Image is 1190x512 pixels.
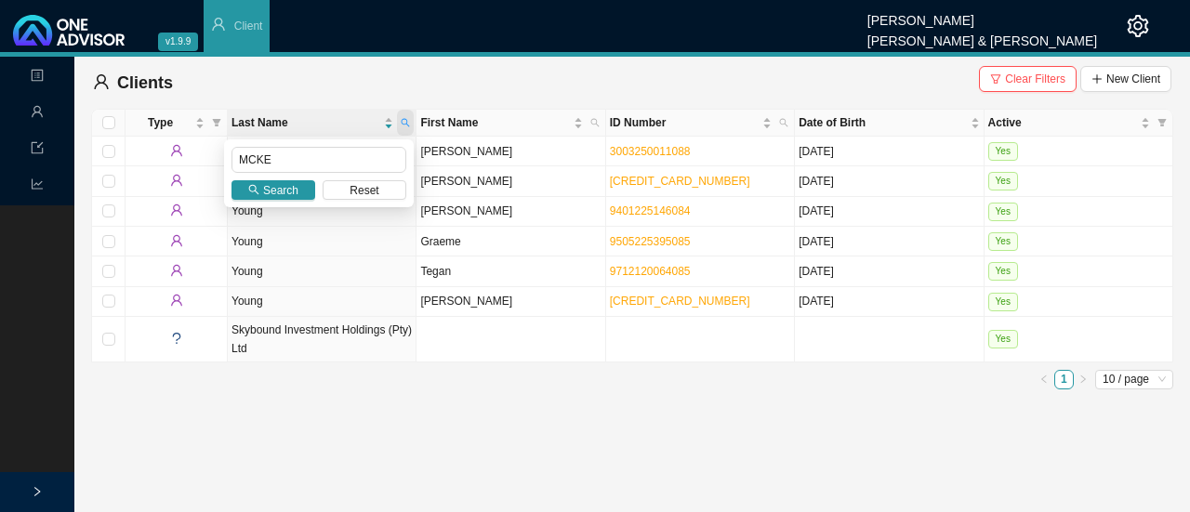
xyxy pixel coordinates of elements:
div: [PERSON_NAME] [867,5,1097,25]
span: right [1078,374,1088,384]
span: Last Name [231,113,380,132]
span: Reset [350,181,378,200]
span: search [590,118,600,127]
span: plus [1091,73,1103,85]
span: profile [31,61,44,94]
span: user [170,294,183,307]
span: filter [212,118,221,127]
span: Yes [988,293,1018,311]
span: user [170,234,183,247]
button: Reset [323,180,406,200]
span: v1.9.9 [158,33,198,51]
span: Yes [988,330,1018,348]
a: [CREDIT_CARD_NUMBER] [610,295,750,308]
td: Skybound Investment Holdings (Pty) Ltd [228,317,416,362]
span: Yes [988,262,1018,281]
a: [CREDIT_CARD_NUMBER] [610,175,750,188]
span: filter [1154,110,1170,136]
td: Young [228,197,416,227]
a: 9401225146084 [610,204,691,217]
span: Search [263,181,298,200]
span: filter [208,110,225,136]
span: filter [1157,118,1167,127]
th: Type [126,110,228,137]
a: 9712120064085 [610,265,691,278]
span: New Client [1106,70,1160,88]
span: Active [988,113,1137,132]
td: [PERSON_NAME] [416,166,605,196]
input: Search Last Name [231,147,406,173]
span: search [397,110,414,136]
td: [PERSON_NAME] [416,287,605,317]
span: Yes [988,172,1018,190]
span: user [93,73,110,90]
span: user [170,174,183,187]
td: [DATE] [795,287,984,317]
a: 3003250011088 [610,145,691,158]
th: ID Number [606,110,795,137]
span: Clear Filters [1005,70,1065,88]
button: right [1074,370,1093,389]
td: [PERSON_NAME] [416,137,605,166]
button: Search [231,180,315,200]
span: Yes [988,203,1018,221]
span: question [170,332,183,345]
th: First Name [416,110,605,137]
span: ID Number [610,113,759,132]
span: search [587,110,603,136]
td: Young [228,287,416,317]
a: 9505225395085 [610,235,691,248]
span: user [211,17,226,32]
span: right [32,486,43,497]
img: 2df55531c6924b55f21c4cf5d4484680-logo-light.svg [13,15,125,46]
span: 10 / page [1103,371,1166,388]
span: setting [1127,15,1149,37]
td: [DATE] [795,197,984,227]
td: [DATE] [795,137,984,166]
span: import [31,134,44,166]
td: [DATE] [795,166,984,196]
a: 1 [1055,371,1073,388]
span: filter [990,73,1001,85]
li: Previous Page [1035,370,1054,389]
td: Tegan [416,256,605,286]
button: left [1035,370,1054,389]
td: Graeme [416,227,605,256]
span: Date of Birth [799,113,966,132]
td: Young [228,137,416,166]
button: Clear Filters [979,66,1077,92]
div: [PERSON_NAME] & [PERSON_NAME] [867,25,1097,46]
td: Young [228,256,416,286]
span: Yes [988,142,1018,161]
span: Clients [117,73,173,92]
td: [DATE] [795,227,984,256]
span: First Name [420,113,569,132]
span: search [775,110,792,136]
div: Page Size [1095,370,1173,389]
span: search [248,184,259,195]
td: Young [228,227,416,256]
th: Active [985,110,1173,137]
span: Yes [988,232,1018,251]
th: Date of Birth [795,110,984,137]
li: 1 [1054,370,1074,389]
span: left [1039,374,1049,384]
span: user [31,98,44,130]
span: Type [129,113,192,132]
span: user [170,144,183,157]
td: [DATE] [795,256,984,286]
span: line-chart [31,170,44,203]
span: search [401,118,410,127]
span: user [170,203,183,217]
span: user [170,264,183,277]
span: search [779,118,788,127]
td: [PERSON_NAME] [416,197,605,227]
span: Client [234,20,263,33]
li: Next Page [1074,370,1093,389]
button: New Client [1080,66,1171,92]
